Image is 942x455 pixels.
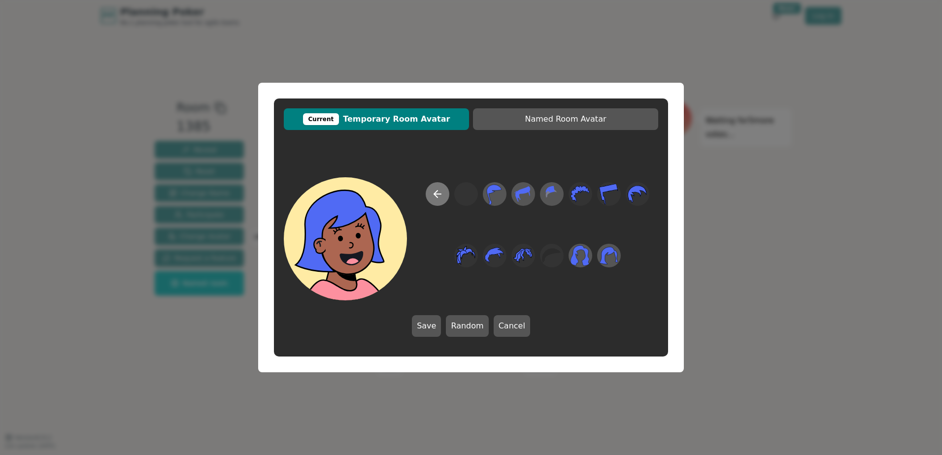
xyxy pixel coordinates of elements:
[473,108,658,130] button: Named Room Avatar
[494,315,530,337] button: Cancel
[289,113,464,125] span: Temporary Room Avatar
[478,113,653,125] span: Named Room Avatar
[412,315,441,337] button: Save
[446,315,488,337] button: Random
[303,113,339,125] div: Current
[284,108,469,130] button: CurrentTemporary Room Avatar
